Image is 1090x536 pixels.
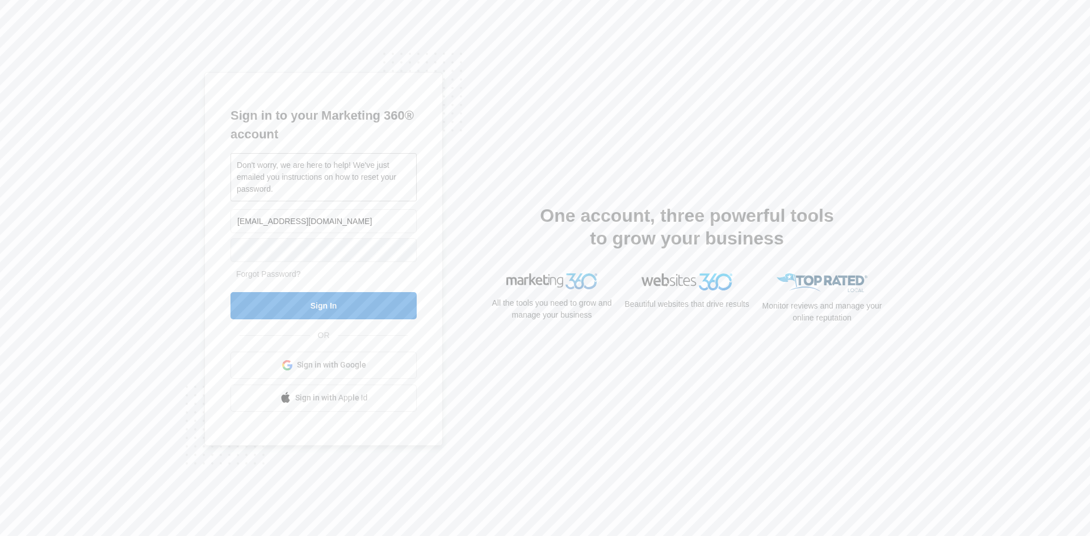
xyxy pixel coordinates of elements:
[488,297,615,321] p: All the tools you need to grow and manage your business
[506,273,597,289] img: Marketing 360
[758,300,886,324] p: Monitor reviews and manage your online reputation
[642,273,732,290] img: Websites 360
[777,273,867,292] img: Top Rated Local
[295,392,368,404] span: Sign in with Apple Id
[237,161,396,193] span: Don't worry, we are here to help! We've just emailed you instructions on how to reset your password.
[230,106,417,144] h1: Sign in to your Marketing 360® account
[236,269,301,278] a: Forgot Password?
[230,209,417,233] input: Email
[536,204,837,250] h2: One account, three powerful tools to grow your business
[310,330,338,341] span: OR
[230,385,417,412] a: Sign in with Apple Id
[230,352,417,379] a: Sign in with Google
[623,298,751,310] p: Beautiful websites that drive results
[297,359,366,371] span: Sign in with Google
[230,292,417,319] input: Sign In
